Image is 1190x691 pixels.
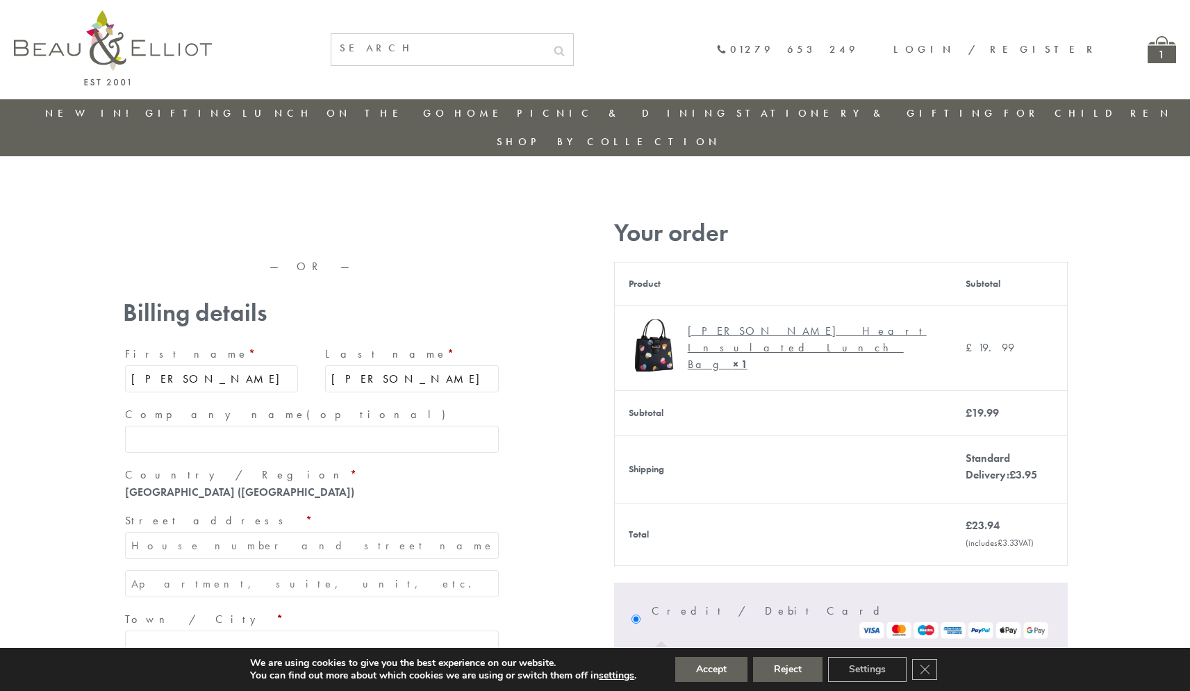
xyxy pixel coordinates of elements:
[497,135,721,149] a: Shop by collection
[675,657,747,682] button: Accept
[325,343,499,365] label: Last name
[1009,467,1037,482] bdi: 3.95
[614,390,952,435] th: Subtotal
[250,669,636,682] p: You can find out more about which cookies we are using or switch them off in .
[145,106,235,120] a: Gifting
[125,403,499,426] label: Company name
[125,485,354,499] strong: [GEOGRAPHIC_DATA] ([GEOGRAPHIC_DATA])
[998,537,1018,549] span: 3.33
[966,518,972,533] span: £
[14,10,212,85] img: logo
[123,260,501,273] p: — OR —
[614,219,1068,247] h3: Your order
[125,464,499,486] label: Country / Region
[313,213,504,247] iframe: Secure express checkout frame
[1004,106,1173,120] a: For Children
[454,106,510,120] a: Home
[1009,467,1016,482] span: £
[331,34,545,63] input: SEARCH
[614,435,952,503] th: Shipping
[517,106,729,120] a: Picnic & Dining
[998,537,1002,549] span: £
[966,451,1037,482] label: Standard Delivery:
[652,600,1050,639] label: Credit / Debit Card
[753,657,823,682] button: Reject
[614,503,952,565] th: Total
[966,406,972,420] span: £
[893,42,1099,56] a: Login / Register
[688,323,928,373] div: [PERSON_NAME] Heart Insulated Lunch Bag
[952,262,1067,305] th: Subtotal
[599,669,634,682] button: settings
[125,570,499,597] input: Apartment, suite, unit, etc. (optional)
[629,319,939,376] a: Emily Heart Insulated Lunch Bag [PERSON_NAME] Heart Insulated Lunch Bag× 1
[859,622,1050,639] img: Stripe
[125,510,499,532] label: Street address
[306,407,454,422] span: (optional)
[828,657,907,682] button: Settings
[912,659,937,680] button: Close GDPR Cookie Banner
[45,106,138,120] a: New in!
[966,340,1014,355] bdi: 19.99
[125,608,499,631] label: Town / City
[736,106,997,120] a: Stationery & Gifting
[966,537,1034,549] small: (includes VAT)
[125,343,299,365] label: First name
[242,106,448,120] a: Lunch On The Go
[966,406,999,420] bdi: 19.99
[716,44,859,56] a: 01279 653 249
[966,518,1000,533] bdi: 23.94
[966,340,978,355] span: £
[120,213,311,247] iframe: Secure express checkout frame
[1148,36,1176,63] a: 1
[250,657,636,669] p: We are using cookies to give you the best experience on our website.
[629,319,681,372] img: Emily Heart Insulated Lunch Bag
[123,299,501,327] h3: Billing details
[733,357,747,372] strong: × 1
[125,532,499,559] input: House number and street name
[614,262,952,305] th: Product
